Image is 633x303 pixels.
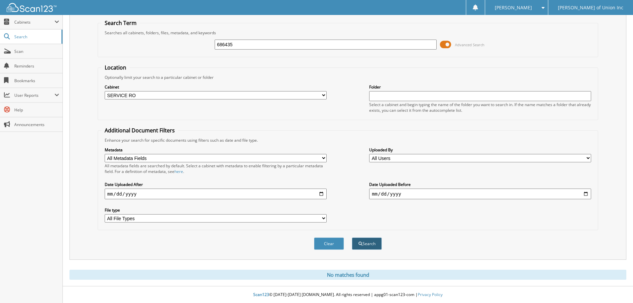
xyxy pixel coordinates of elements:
label: Metadata [105,147,327,153]
span: Reminders [14,63,59,69]
button: Clear [314,237,344,250]
div: Enhance your search for specific documents using filters such as date and file type. [101,137,594,143]
span: Announcements [14,122,59,127]
div: Optionally limit your search to a particular cabinet or folder [101,75,594,80]
span: [PERSON_NAME] [495,6,532,10]
span: Search [14,34,58,40]
div: All metadata fields are searched by default. Select a cabinet with metadata to enable filtering b... [105,163,327,174]
span: Scan [14,49,59,54]
a: Privacy Policy [418,292,443,297]
div: No matches found [69,270,626,280]
span: Help [14,107,59,113]
span: Scan123 [253,292,269,297]
span: Cabinets [14,19,54,25]
label: Date Uploaded Before [369,182,591,187]
span: [PERSON_NAME] of Union Inc [558,6,623,10]
span: Bookmarks [14,78,59,83]
input: end [369,189,591,199]
label: Cabinet [105,84,327,90]
legend: Additional Document Filters [101,127,178,134]
span: Advanced Search [455,42,484,47]
div: Searches all cabinets, folders, files, metadata, and keywords [101,30,594,36]
label: Folder [369,84,591,90]
span: User Reports [14,92,54,98]
button: Search [352,237,382,250]
label: Date Uploaded After [105,182,327,187]
legend: Location [101,64,130,71]
label: Uploaded By [369,147,591,153]
label: File type [105,207,327,213]
iframe: Chat Widget [600,271,633,303]
legend: Search Term [101,19,140,27]
img: scan123-logo-white.svg [7,3,56,12]
div: Select a cabinet and begin typing the name of the folder you want to search in. If the name match... [369,102,591,113]
input: start [105,189,327,199]
a: here [174,169,183,174]
div: © [DATE]-[DATE] [DOMAIN_NAME]. All rights reserved | appg01-scan123-com | [63,287,633,303]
